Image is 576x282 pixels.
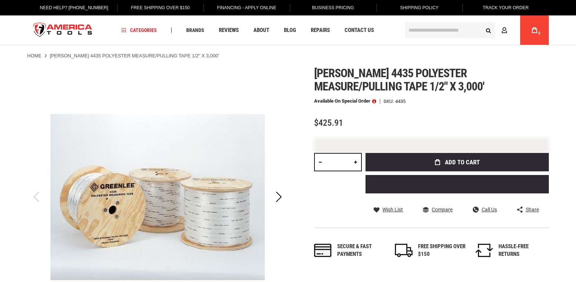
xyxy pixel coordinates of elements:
[475,244,493,257] img: returns
[423,206,453,213] a: Compare
[418,243,466,258] div: FREE SHIPPING OVER $150
[281,25,299,35] a: Blog
[341,25,377,35] a: Contact Us
[250,25,273,35] a: About
[374,206,403,213] a: Wish List
[526,207,539,212] span: Share
[481,23,495,37] button: Search
[284,28,296,33] span: Blog
[314,244,332,257] img: payments
[445,159,480,165] span: Add to Cart
[482,207,497,212] span: Call Us
[384,99,395,104] strong: SKU
[432,207,453,212] span: Compare
[395,99,406,104] div: 4435
[216,25,242,35] a: Reviews
[382,207,403,212] span: Wish List
[395,244,413,257] img: shipping
[337,243,385,258] div: Secure & fast payments
[122,28,157,33] span: Categories
[314,66,484,93] span: [PERSON_NAME] 4435 polyester measure/pulling tape 1/2" x 3,000'
[253,28,269,33] span: About
[27,17,98,44] img: America Tools
[528,15,541,45] a: 0
[183,25,208,35] a: Brands
[314,99,376,104] p: Available on Special Order
[314,118,343,128] span: $425.91
[307,25,333,35] a: Repairs
[498,243,546,258] div: HASSLE-FREE RETURNS
[311,28,330,33] span: Repairs
[27,53,42,59] a: Home
[186,28,204,33] span: Brands
[50,53,219,58] strong: [PERSON_NAME] 4435 POLYESTER MEASURE/PULLING TAPE 1/2" X 3,000'
[219,28,239,33] span: Reviews
[118,25,160,35] a: Categories
[345,28,374,33] span: Contact Us
[366,153,549,171] button: Add to Cart
[400,5,439,10] span: Shipping Policy
[538,31,540,35] span: 0
[27,17,98,44] a: store logo
[473,206,497,213] a: Call Us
